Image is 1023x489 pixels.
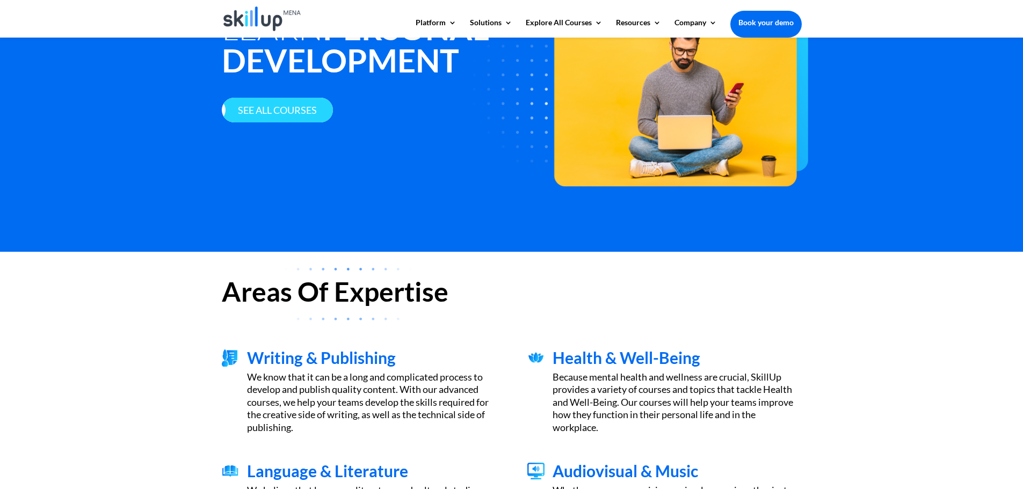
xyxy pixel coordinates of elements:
a: Platform [416,19,456,37]
a: Resources [616,19,661,37]
img: project management [222,349,239,367]
a: Explore All Courses [526,19,603,37]
a: Company [674,19,717,37]
div: Because mental health and wellness are crucial, SkillUp provides a variety of courses and topics ... [553,371,801,434]
img: SoftSkills [527,463,545,479]
strong: Personal Development [222,9,489,79]
h1: Learn [222,12,557,82]
a: See all courses [222,98,333,123]
img: DigitalMarketing [222,463,239,479]
iframe: Chat Widget [844,373,1023,489]
div: We know that it can be a long and complicated process to develop and publish quality content. Wit... [247,371,496,434]
h2: Areas Of Expertise [222,278,802,310]
img: Skillup Mena [223,6,301,31]
img: Accounting&Finance [527,349,545,367]
a: Solutions [470,19,512,37]
span: Health & Well-Being [553,348,700,367]
span: Language & Literature [247,461,408,480]
span: Writing & Publishing [247,348,396,367]
span: Audiovisual & Music [553,461,698,480]
a: Book your demo [730,11,802,34]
